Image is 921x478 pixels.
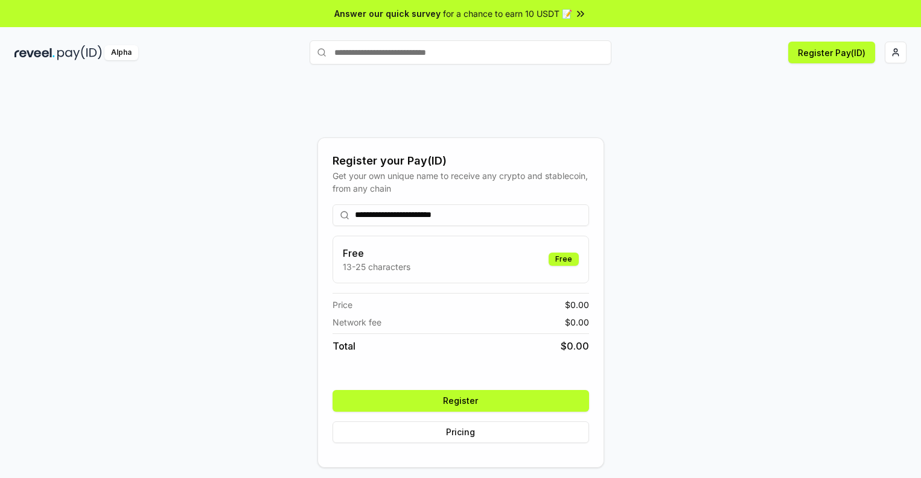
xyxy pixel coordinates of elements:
[104,45,138,60] div: Alpha
[333,390,589,412] button: Register
[343,246,410,260] h3: Free
[549,253,579,266] div: Free
[333,169,589,195] div: Get your own unique name to receive any crypto and stablecoin, from any chain
[333,298,352,311] span: Price
[14,45,55,60] img: reveel_dark
[561,339,589,353] span: $ 0.00
[333,421,589,443] button: Pricing
[57,45,102,60] img: pay_id
[565,298,589,311] span: $ 0.00
[333,339,355,353] span: Total
[343,260,410,273] p: 13-25 characters
[443,7,572,20] span: for a chance to earn 10 USDT 📝
[334,7,441,20] span: Answer our quick survey
[333,316,381,329] span: Network fee
[565,316,589,329] span: $ 0.00
[333,153,589,169] div: Register your Pay(ID)
[788,42,875,63] button: Register Pay(ID)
